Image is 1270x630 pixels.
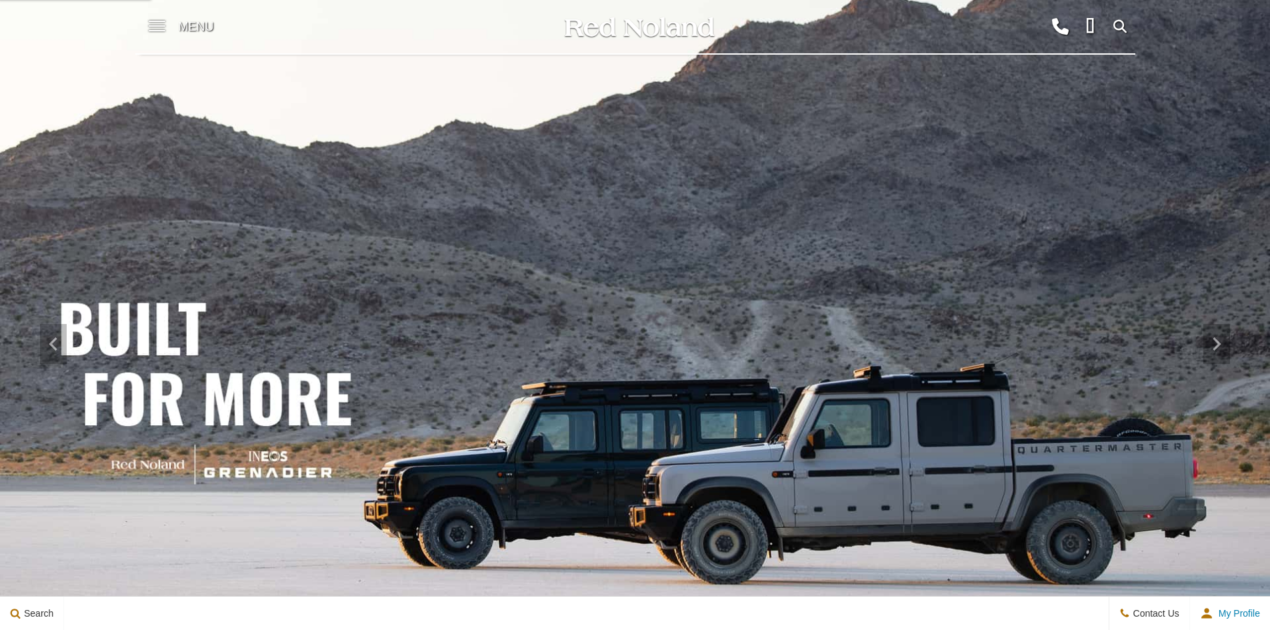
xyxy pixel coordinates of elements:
[21,608,53,619] span: Search
[1130,608,1179,619] span: Contact Us
[1213,608,1260,619] span: My Profile
[1190,597,1270,630] button: Open user profile menu
[40,324,67,364] div: Previous
[1203,324,1230,364] div: Next
[562,16,715,39] img: Red Noland Auto Group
